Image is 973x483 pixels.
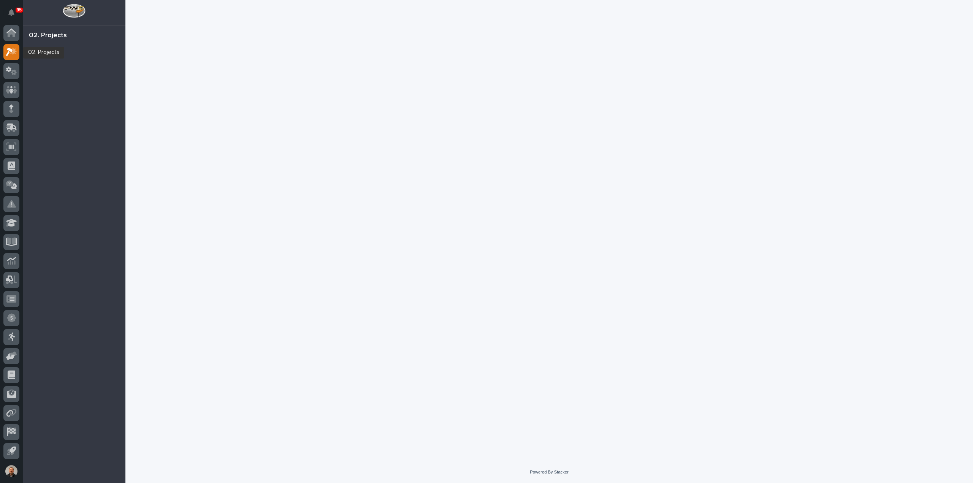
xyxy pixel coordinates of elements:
div: Notifications95 [10,9,19,21]
a: Powered By Stacker [530,470,568,474]
div: 02. Projects [29,32,67,40]
p: 95 [17,7,22,13]
button: Notifications [3,5,19,21]
img: Workspace Logo [63,4,85,18]
button: users-avatar [3,463,19,479]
